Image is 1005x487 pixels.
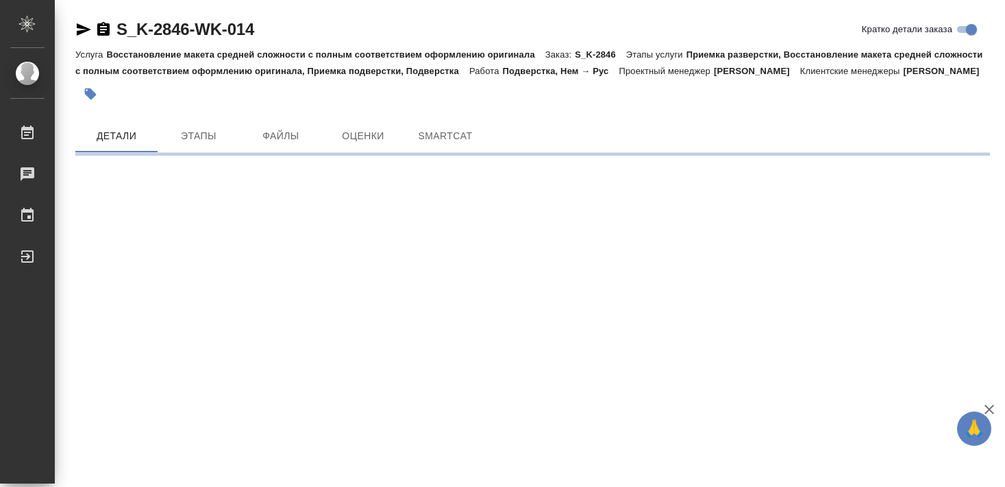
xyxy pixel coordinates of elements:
[95,21,112,38] button: Скопировать ссылку
[904,66,990,76] p: [PERSON_NAME]
[75,49,106,60] p: Услуга
[116,20,254,38] a: S_K-2846-WK-014
[503,66,619,76] p: Подверстка, Нем → Рус
[862,23,952,36] span: Кратко детали заказа
[75,79,106,109] button: Добавить тэг
[714,66,800,76] p: [PERSON_NAME]
[330,128,396,145] span: Оценки
[412,128,478,145] span: SmartCat
[626,49,686,60] p: Этапы услуги
[75,21,92,38] button: Скопировать ссылку для ЯМессенджера
[106,49,545,60] p: Восстановление макета средней сложности с полным соответствием оформлению оригинала
[963,414,986,443] span: 🙏
[84,128,149,145] span: Детали
[575,49,626,60] p: S_K-2846
[469,66,503,76] p: Работа
[800,66,904,76] p: Клиентские менеджеры
[957,412,991,446] button: 🙏
[619,66,713,76] p: Проектный менеджер
[545,49,575,60] p: Заказ:
[166,128,232,145] span: Этапы
[248,128,314,145] span: Файлы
